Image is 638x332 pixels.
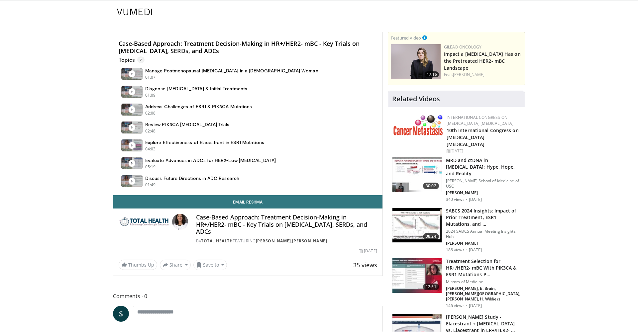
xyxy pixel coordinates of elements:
[423,183,439,189] span: 30:02
[446,197,465,202] p: 340 views
[446,157,521,177] h3: MRD and ctDNA in [MEDICAL_DATA]: Hype, Hope, and Reality
[119,214,169,230] img: Total Health
[119,260,157,270] a: Thumbs Up
[113,306,129,322] a: S
[447,127,519,147] a: 10th International Congress on [MEDICAL_DATA] [MEDICAL_DATA]
[119,56,145,63] p: Topics
[447,115,514,126] a: International Congress on [MEDICAL_DATA] [MEDICAL_DATA]
[145,128,156,134] p: 02:48
[145,164,156,170] p: 05:19
[469,197,482,202] p: [DATE]
[145,175,239,181] h4: Discuss Future Directions in ADC Research
[117,9,152,15] img: VuMedi Logo
[145,74,156,80] p: 01:07
[469,247,482,253] p: [DATE]
[469,303,482,308] p: [DATE]
[201,238,233,244] a: Total Health
[446,207,521,227] h3: SABCS 2024 Insights: Impact of Prior Treatment, ESR1 Mutations, and PI3K Pathway on Elacestrant O...
[392,258,521,308] a: 12:51 Treatment Selection for HR+/HER2- mBC With PIK3CA & ESR1 Mutations P… Mirrors of Medicine [...
[292,238,327,244] a: [PERSON_NAME]
[391,35,421,41] small: Featured Video
[446,247,465,253] p: 186 views
[446,303,465,308] p: 146 views
[145,157,276,163] h4: Evaluate Advances in ADCs for HER2-Low [MEDICAL_DATA]
[425,71,439,77] span: 17:16
[145,68,318,74] h4: Manage Postmenopausal [MEDICAL_DATA] in a [DEMOGRAPHIC_DATA] Woman
[145,139,264,145] h4: Explore Effectiveness of Elacestrant in ESR1 Mutations
[447,148,519,154] div: [DATE]
[196,214,377,235] h4: Case-Based Approach: Treatment Decision-Making in HR+/HER2- mBC - Key Trials on [MEDICAL_DATA], S...
[137,56,145,63] span: 7
[145,92,156,98] p: 01:09
[422,34,427,41] a: This is paid for by Gilead Oncology
[145,146,156,152] p: 04:03
[444,72,522,78] div: Feat.
[119,40,377,54] h4: Case-Based Approach: Treatment Decision-Making in HR+/HER2- mBC - Key Trials on [MEDICAL_DATA], S...
[391,44,441,79] img: 37b1f331-dad8-42d1-a0d6-86d758bc13f3.png.150x105_q85_crop-smart_upscale.png
[446,229,521,239] p: 2024 SABCS Annual Meeting Insights Hub
[193,260,227,270] button: Save to
[172,214,188,230] img: Avatar
[392,207,521,253] a: 08:24 SABCS 2024 Insights: Impact of Prior Treatment, ESR1 Mutations, and … 2024 SABCS Annual Mee...
[466,197,468,202] div: ·
[196,238,377,244] div: By FEATURING ,
[423,233,439,240] span: 08:24
[353,261,377,269] span: 35 views
[392,95,440,103] h4: Related Videos
[392,157,442,192] img: a28ed1e9-cbd5-4d7d-879f-fcb346251636.150x105_q85_crop-smart_upscale.jpg
[145,104,252,110] h4: Address Challenges of ESR1 & PIK3CA Mutations
[466,303,468,308] div: ·
[444,44,482,50] a: Gilead Oncology
[392,208,442,242] img: 6d8d6a09-93cb-43a1-9d2d-81c6b1518476.150x105_q85_crop-smart_upscale.jpg
[466,247,468,253] div: ·
[113,292,383,300] span: Comments 0
[256,238,291,244] a: [PERSON_NAME]
[446,241,521,246] p: Maxwell Lloyd
[392,258,442,293] img: 024a6e11-9867-4ef4-b8b8-a8a9b4dfcf75.150x105_q85_crop-smart_upscale.jpg
[444,51,521,71] a: Impact a [MEDICAL_DATA] Has on the Pretreated HER2- mBC Landscape
[145,110,156,116] p: 02:08
[453,72,484,77] a: [PERSON_NAME]
[446,178,521,189] p: [PERSON_NAME] School of Medicine of USC
[391,44,441,79] a: 17:16
[160,260,191,270] button: Share
[392,157,521,202] a: 30:02 MRD and ctDNA in [MEDICAL_DATA]: Hype, Hope, and Reality [PERSON_NAME] School of Medicine o...
[113,195,382,208] a: Email Reshma
[446,279,521,285] p: Mirrors of Medicine
[446,286,521,302] p: Cristina Saura
[423,284,439,290] span: 12:51
[145,122,229,127] h4: Review PIK3CA [MEDICAL_DATA] Trials
[393,115,443,135] img: 6ff8bc22-9509-4454-a4f8-ac79dd3b8976.png.150x105_q85_autocrop_double_scale_upscale_version-0.2.png
[446,258,521,278] h3: Treatment Selection for HR+/HER2- mBC With PIK3CA & ESR1 Mutations Post-CDK4/6i + AI Progression:...
[446,190,521,196] p: Daniel Stover
[145,182,156,188] p: 01:49
[359,248,377,254] div: [DATE]
[145,86,247,92] h4: Diagnose [MEDICAL_DATA] & Initial Treatments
